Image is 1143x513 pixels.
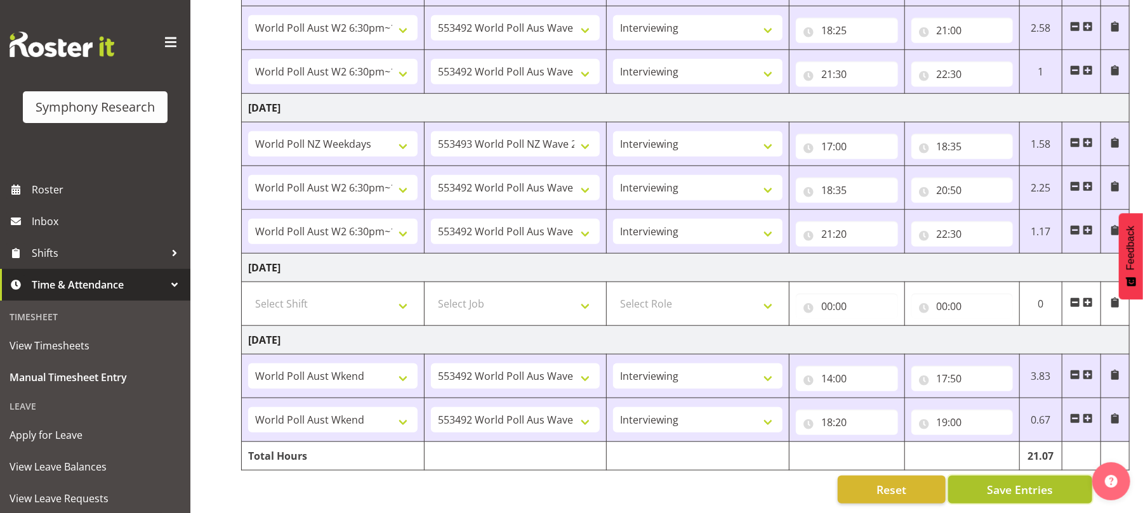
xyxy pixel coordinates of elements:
[242,442,425,471] td: Total Hours
[1119,213,1143,299] button: Feedback - Show survey
[796,410,898,435] input: Click to select...
[911,366,1014,391] input: Click to select...
[10,425,181,445] span: Apply for Leave
[948,476,1092,503] button: Save Entries
[796,178,898,203] input: Click to select...
[911,134,1014,159] input: Click to select...
[3,330,187,361] a: View Timesheets
[32,244,165,263] span: Shifts
[1020,398,1062,442] td: 0.67
[3,393,187,419] div: Leave
[911,178,1014,203] input: Click to select...
[3,361,187,393] a: Manual Timesheet Entry
[32,212,184,231] span: Inbox
[32,275,165,294] span: Time & Attendance
[796,221,898,247] input: Click to select...
[1020,354,1062,398] td: 3.83
[10,32,114,57] img: Rosterit website logo
[36,98,155,117] div: Symphony Research
[1020,6,1062,50] td: 2.58
[10,489,181,508] span: View Leave Requests
[911,221,1014,247] input: Click to select...
[1020,282,1062,326] td: 0
[242,326,1130,354] td: [DATE]
[242,94,1130,122] td: [DATE]
[32,180,184,199] span: Roster
[987,481,1053,498] span: Save Entries
[876,481,906,498] span: Reset
[911,62,1014,87] input: Click to select...
[796,62,898,87] input: Click to select...
[10,457,181,476] span: View Leave Balances
[796,366,898,391] input: Click to select...
[242,254,1130,282] td: [DATE]
[796,134,898,159] input: Click to select...
[796,18,898,43] input: Click to select...
[911,294,1014,319] input: Click to select...
[1020,442,1062,471] td: 21.07
[1105,475,1118,488] img: help-xxl-2.png
[1125,226,1137,270] span: Feedback
[796,294,898,319] input: Click to select...
[1020,122,1062,166] td: 1.58
[10,336,181,355] span: View Timesheets
[3,419,187,451] a: Apply for Leave
[911,18,1014,43] input: Click to select...
[1020,50,1062,94] td: 1
[838,476,946,503] button: Reset
[10,368,181,387] span: Manual Timesheet Entry
[1020,210,1062,254] td: 1.17
[1020,166,1062,210] td: 2.25
[3,451,187,483] a: View Leave Balances
[911,410,1014,435] input: Click to select...
[3,304,187,330] div: Timesheet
